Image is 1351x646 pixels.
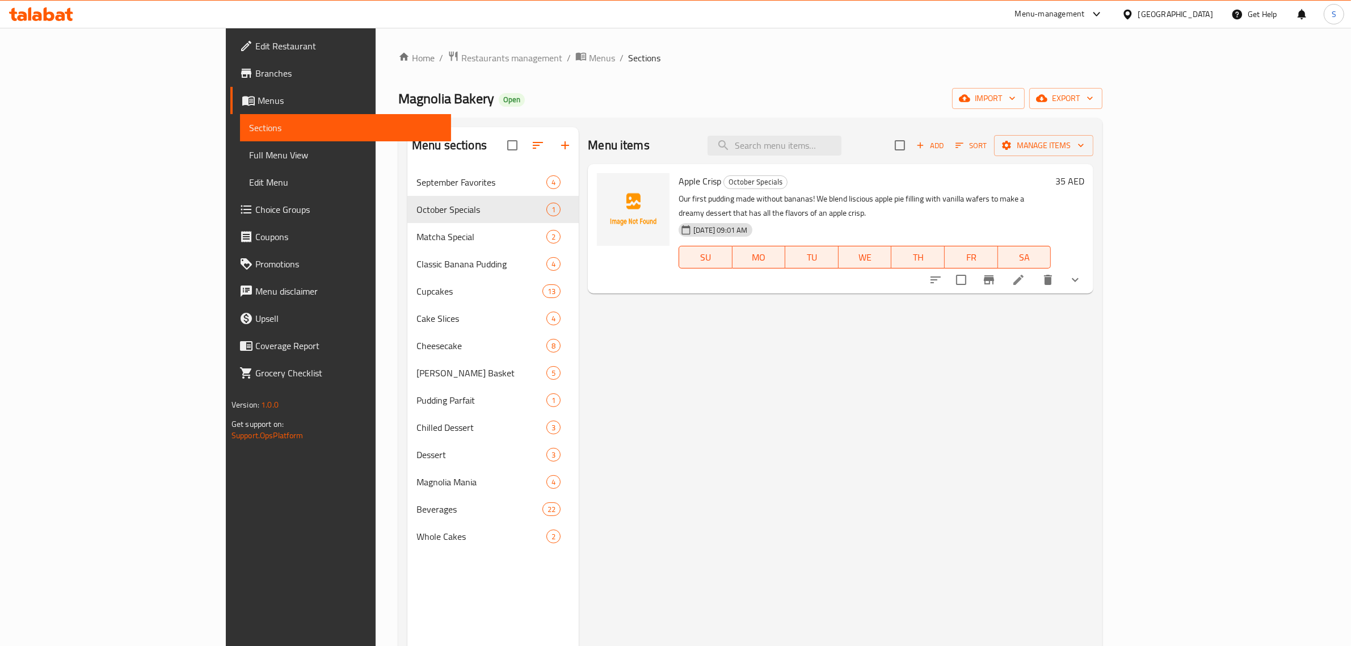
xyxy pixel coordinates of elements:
[785,246,839,269] button: TU
[407,468,579,496] div: Magnolia Mania4
[547,341,560,351] span: 8
[956,139,987,152] span: Sort
[952,88,1025,109] button: import
[546,421,561,434] div: items
[407,196,579,223] div: October Specials1
[1038,91,1093,106] span: export
[1015,7,1085,21] div: Menu-management
[891,246,945,269] button: TH
[232,428,304,443] a: Support.OpsPlatform
[407,496,579,523] div: Beverages22
[230,87,452,114] a: Menus
[994,135,1093,156] button: Manage items
[1138,8,1213,20] div: [GEOGRAPHIC_DATA]
[547,450,560,460] span: 3
[542,502,561,516] div: items
[547,259,560,270] span: 4
[547,232,560,242] span: 2
[416,312,546,325] div: Cake Slices
[543,504,560,515] span: 22
[416,475,546,489] span: Magnolia Mania
[588,137,650,154] h2: Menu items
[416,203,546,216] span: October Specials
[255,312,443,325] span: Upsell
[230,60,452,87] a: Branches
[499,95,525,104] span: Open
[1055,173,1084,189] h6: 35 AED
[416,393,546,407] span: Pudding Parfait
[597,173,670,246] img: Apple Crisp
[1068,273,1082,287] svg: Show Choices
[567,51,571,65] li: /
[258,94,443,107] span: Menus
[416,421,546,434] span: Chilled Dessert
[407,359,579,387] div: [PERSON_NAME] Basket5
[407,164,579,555] nav: Menu sections
[255,66,443,80] span: Branches
[255,366,443,380] span: Grocery Checklist
[547,313,560,324] span: 4
[249,175,443,189] span: Edit Menu
[546,448,561,462] div: items
[689,225,752,236] span: [DATE] 09:01 AM
[922,266,949,293] button: sort-choices
[407,332,579,359] div: Cheesecake8
[230,196,452,223] a: Choice Groups
[416,448,546,462] div: Dessert
[407,387,579,414] div: Pudding Parfait1
[896,249,940,266] span: TH
[546,203,561,216] div: items
[407,441,579,468] div: Dessert3
[679,173,721,190] span: Apple Crisp
[448,51,562,65] a: Restaurants management
[998,246,1051,269] button: SA
[461,51,562,65] span: Restaurants management
[684,249,727,266] span: SU
[737,249,781,266] span: MO
[416,257,546,271] div: Classic Banana Pudding
[255,203,443,216] span: Choice Groups
[407,169,579,196] div: September Favorites4
[912,137,948,154] button: Add
[416,175,546,189] span: September Favorites
[416,339,546,353] span: Cheesecake
[230,223,452,250] a: Coupons
[232,397,259,412] span: Version:
[249,121,443,135] span: Sections
[240,169,452,196] a: Edit Menu
[888,133,912,157] span: Select section
[547,422,560,433] span: 3
[628,51,660,65] span: Sections
[407,305,579,332] div: Cake Slices4
[1062,266,1089,293] button: show more
[255,230,443,244] span: Coupons
[1332,8,1336,20] span: S
[407,278,579,305] div: Cupcakes13
[416,284,542,298] div: Cupcakes
[524,132,552,159] span: Sort sections
[953,137,990,154] button: Sort
[230,278,452,305] a: Menu disclaimer
[679,192,1051,220] p: Our first pudding made without bananas! We blend liscious apple pie filling with vanilla wafers t...
[790,249,834,266] span: TU
[416,366,546,380] div: Baker's Basket
[589,51,615,65] span: Menus
[1003,249,1047,266] span: SA
[407,250,579,278] div: Classic Banana Pudding4
[249,148,443,162] span: Full Menu View
[843,249,887,266] span: WE
[416,530,546,543] div: Whole Cakes
[407,523,579,550] div: Whole Cakes2
[949,249,994,266] span: FR
[240,141,452,169] a: Full Menu View
[398,51,1102,65] nav: breadcrumb
[255,284,443,298] span: Menu disclaimer
[543,286,560,297] span: 13
[230,250,452,278] a: Promotions
[1034,266,1062,293] button: delete
[416,502,542,516] span: Beverages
